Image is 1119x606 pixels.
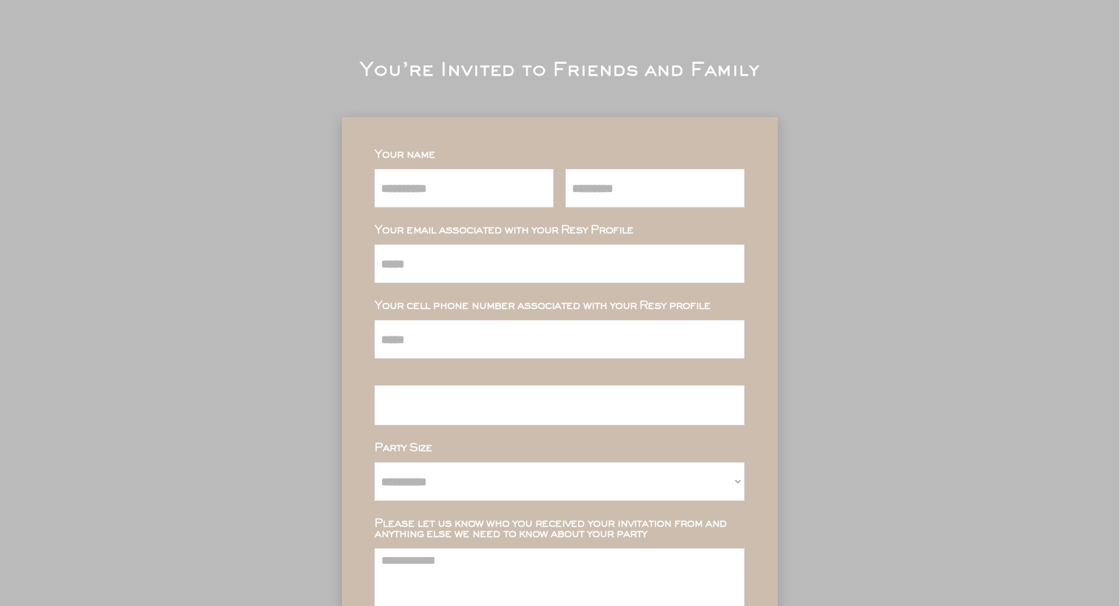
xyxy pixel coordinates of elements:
[374,150,745,160] div: Your name
[374,519,745,539] div: Please let us know who you received your invitation from and anything else we need to know about ...
[374,443,745,453] div: Party Size
[360,62,759,80] div: You’re Invited to Friends and Family
[374,225,745,236] div: Your email associated with your Resy Profile
[374,301,745,311] div: Your cell phone number associated with your Resy profile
